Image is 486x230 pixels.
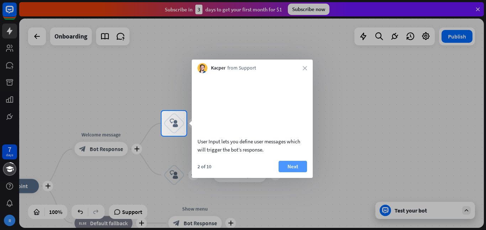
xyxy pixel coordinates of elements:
[211,65,226,72] span: Kacper
[197,137,307,154] div: User Input lets you define user messages which will trigger the bot’s response.
[197,163,211,170] div: 2 of 10
[170,119,178,128] i: block_user_input
[279,161,307,172] button: Next
[6,3,27,24] button: Open LiveChat chat widget
[227,65,256,72] span: from Support
[303,66,307,70] i: close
